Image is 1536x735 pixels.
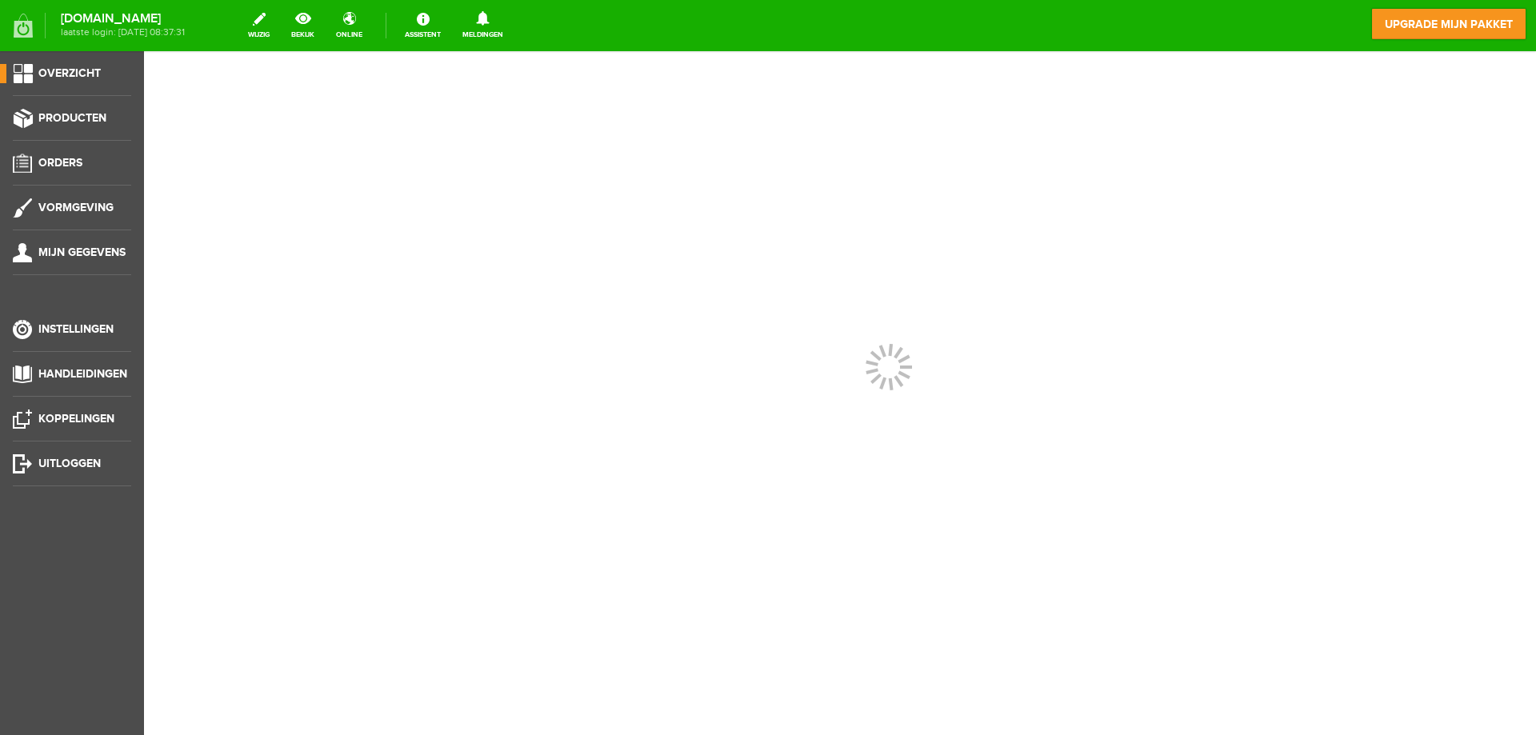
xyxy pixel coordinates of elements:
a: bekijk [282,8,324,43]
a: wijzig [238,8,279,43]
span: laatste login: [DATE] 08:37:31 [61,28,185,37]
span: Overzicht [38,66,101,80]
span: Handleidingen [38,367,127,381]
span: Producten [38,111,106,125]
span: Mijn gegevens [38,246,126,259]
span: Orders [38,156,82,170]
a: Meldingen [453,8,513,43]
a: upgrade mijn pakket [1371,8,1526,40]
span: Uitloggen [38,457,101,470]
strong: [DOMAIN_NAME] [61,14,185,23]
span: Koppelingen [38,412,114,425]
span: Vormgeving [38,201,114,214]
span: Instellingen [38,322,114,336]
a: online [326,8,372,43]
a: Assistent [395,8,450,43]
